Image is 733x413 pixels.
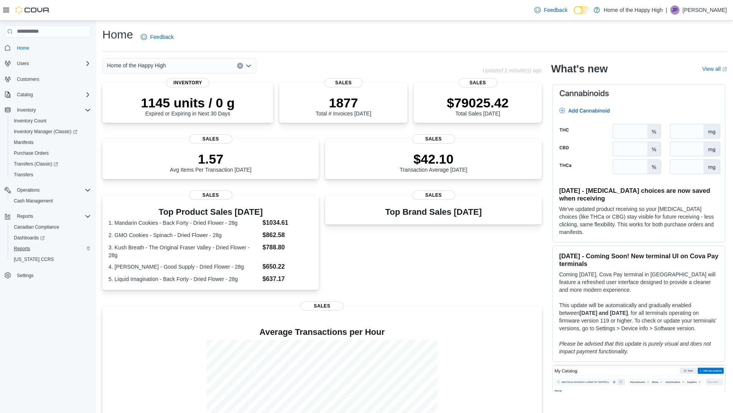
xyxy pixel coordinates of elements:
[579,310,628,316] strong: [DATE] and [DATE]
[672,5,678,15] span: JP
[109,275,259,283] dt: 5. Liquid Imagination - Back Forty - Dried Flower - 28g
[447,95,509,110] p: $79025.42
[14,118,47,124] span: Inventory Count
[150,33,174,41] span: Feedback
[11,196,56,206] a: Cash Management
[412,191,455,200] span: Sales
[14,212,91,221] span: Reports
[11,149,91,158] span: Purchase Orders
[11,222,62,232] a: Canadian Compliance
[544,6,567,14] span: Feedback
[702,66,727,72] a: View allExternal link
[459,78,497,87] span: Sales
[2,89,94,100] button: Catalog
[262,243,313,252] dd: $788.80
[17,187,40,193] span: Operations
[14,270,91,280] span: Settings
[11,244,91,253] span: Reports
[14,43,91,53] span: Home
[11,159,91,169] span: Transfers (Classic)
[109,328,536,337] h4: Average Transactions per Hour
[14,246,30,252] span: Reports
[5,39,91,301] nav: Complex example
[8,254,94,265] button: [US_STATE] CCRS
[141,95,235,110] p: 1145 units / 0 g
[109,219,259,227] dt: 1. Mandarin Cookies - Back Forty - Dried Flower - 28g
[17,107,36,113] span: Inventory
[11,170,91,179] span: Transfers
[17,45,29,51] span: Home
[559,341,711,354] em: Please be advised that this update is purely visual and does not impact payment functionality.
[17,60,29,67] span: Users
[14,90,91,99] span: Catalog
[2,74,94,85] button: Customers
[8,115,94,126] button: Inventory Count
[138,29,177,45] a: Feedback
[412,134,455,144] span: Sales
[559,205,719,236] p: We've updated product receiving so your [MEDICAL_DATA] choices (like THCa or CBG) stay visible fo...
[17,76,39,82] span: Customers
[262,231,313,240] dd: $862.58
[17,92,33,98] span: Catalog
[11,127,80,136] a: Inventory Manager (Classic)
[722,67,727,72] svg: External link
[2,269,94,281] button: Settings
[670,5,680,15] div: Jeff Phillips
[14,90,36,99] button: Catalog
[14,139,33,145] span: Manifests
[14,105,39,115] button: Inventory
[14,186,43,195] button: Operations
[14,161,58,167] span: Transfers (Classic)
[14,212,36,221] button: Reports
[2,105,94,115] button: Inventory
[14,74,91,84] span: Customers
[316,95,371,117] div: Total # Invoices [DATE]
[262,274,313,284] dd: $637.17
[483,67,542,74] p: Updated 1 minute(s) ago
[109,244,259,259] dt: 3. Kush Breath - The Original Fraser Valley - Dried Flower - 28g
[11,196,91,206] span: Cash Management
[531,2,570,18] a: Feedback
[11,244,33,253] a: Reports
[17,273,33,279] span: Settings
[11,127,91,136] span: Inventory Manager (Classic)
[559,252,719,268] h3: [DATE] - Coming Soon! New terminal UI on Cova Pay terminals
[189,134,232,144] span: Sales
[559,187,719,202] h3: [DATE] - [MEDICAL_DATA] choices are now saved when receiving
[11,159,61,169] a: Transfers (Classic)
[170,151,252,167] p: 1.57
[109,231,259,239] dt: 2. GMO Cookies - Spinach - Dried Flower - 28g
[301,301,344,311] span: Sales
[551,63,608,75] h2: What's new
[11,233,91,242] span: Dashboards
[574,6,590,14] input: Dark Mode
[683,5,727,15] p: [PERSON_NAME]
[8,148,94,159] button: Purchase Orders
[11,138,37,147] a: Manifests
[102,27,133,42] h1: Home
[324,78,363,87] span: Sales
[2,185,94,196] button: Operations
[14,75,42,84] a: Customers
[14,150,49,156] span: Purchase Orders
[14,43,32,53] a: Home
[2,42,94,54] button: Home
[11,138,91,147] span: Manifests
[14,198,53,204] span: Cash Management
[400,151,468,173] div: Transaction Average [DATE]
[14,256,54,263] span: [US_STATE] CCRS
[11,233,48,242] a: Dashboards
[11,255,57,264] a: [US_STATE] CCRS
[559,271,719,294] p: Coming [DATE], Cova Pay terminal in [GEOGRAPHIC_DATA] will feature a refreshed user interface des...
[262,218,313,227] dd: $1034.61
[8,126,94,137] a: Inventory Manager (Classic)
[109,263,259,271] dt: 4. [PERSON_NAME] - Good Supply - Dried Flower - 28g
[237,63,243,69] button: Clear input
[604,5,663,15] p: Home of the Happy High
[107,61,166,70] span: Home of the Happy High
[14,129,77,135] span: Inventory Manager (Classic)
[2,58,94,69] button: Users
[11,116,91,125] span: Inventory Count
[166,78,209,87] span: Inventory
[2,211,94,222] button: Reports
